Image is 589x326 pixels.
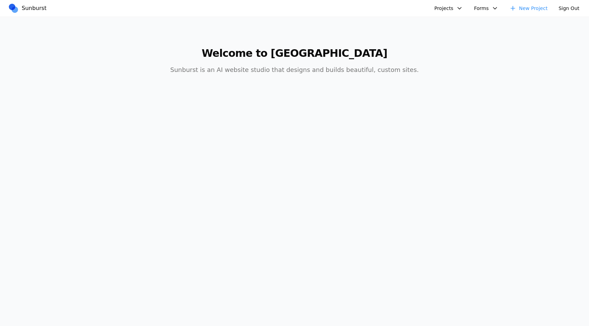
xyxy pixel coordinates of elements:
[22,4,46,12] span: Sunburst
[162,47,427,60] h1: Welcome to [GEOGRAPHIC_DATA]
[430,3,467,14] button: Projects
[470,3,503,14] button: Forms
[8,3,49,13] a: Sunburst
[505,3,552,14] a: New Project
[162,65,427,75] p: Sunburst is an AI website studio that designs and builds beautiful, custom sites.
[555,3,583,14] button: Sign Out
